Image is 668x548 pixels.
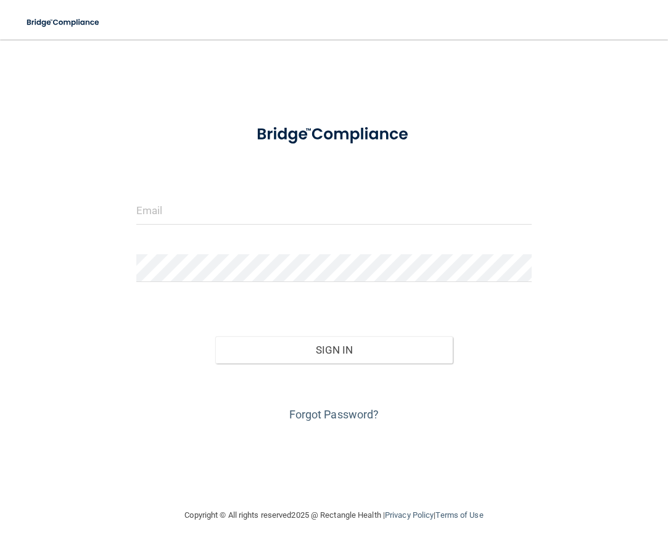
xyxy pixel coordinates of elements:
img: bridge_compliance_login_screen.278c3ca4.svg [240,114,429,156]
div: Copyright © All rights reserved 2025 @ Rectangle Health | | [109,496,559,535]
a: Privacy Policy [385,510,434,520]
input: Email [136,197,532,225]
a: Forgot Password? [289,408,379,421]
img: bridge_compliance_login_screen.278c3ca4.svg [19,10,109,35]
button: Sign In [215,336,453,363]
a: Terms of Use [435,510,483,520]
